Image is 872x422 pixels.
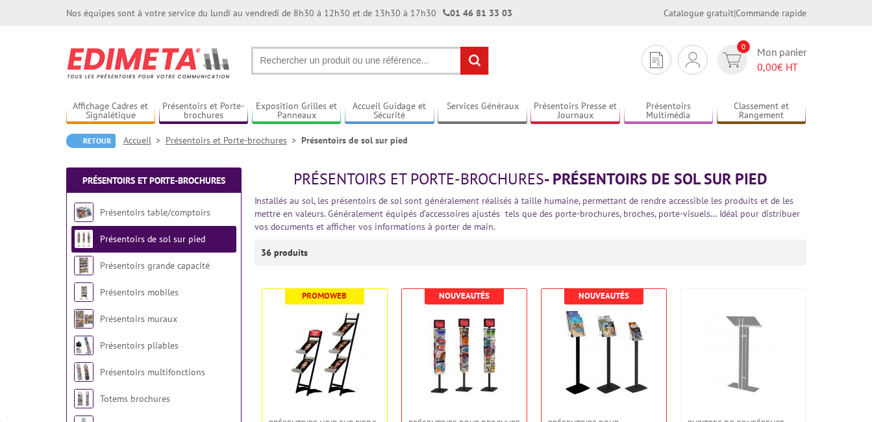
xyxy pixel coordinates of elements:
a: devis rapide 0 Mon panier 0,00€ HT [714,45,806,75]
a: Présentoirs multifonctions [100,366,205,378]
a: Accueil Guidage et Sécurité [345,101,434,122]
a: Présentoirs Multimédia [624,101,714,122]
a: Présentoirs grande capacité [100,260,210,271]
a: Présentoirs et Porte-brochures [82,175,225,186]
img: Présentoirs grande capacité [74,256,93,275]
b: Promoweb [302,290,347,301]
a: Présentoirs mobiles [100,286,179,298]
input: Rechercher un produit ou une référence... [251,47,489,75]
img: Totems brochures [74,389,93,408]
span: € HT [757,60,806,75]
span: 0,00 [757,60,777,73]
h1: - Présentoirs de sol sur pied [255,171,806,188]
img: devis rapide [650,52,663,68]
span: Mon panier [757,45,806,75]
img: Présentoirs multifonctions [74,362,93,382]
b: Nouveautés [439,290,490,301]
img: Présentoirs NOIR sur pieds inclinés pour brochures, documents [279,308,370,399]
img: Présentoirs pour brochures multicases sur pied NOIR A4, A5, 1/3 A4 Portraits transparents en plex... [558,308,649,399]
a: Totems brochures [100,393,170,404]
img: Présentoirs pliables [74,336,93,355]
a: Présentoirs table/comptoirs [100,206,210,218]
a: Présentoirs de sol sur pied [100,233,205,245]
a: Catalogue gratuit [664,7,734,19]
a: Classement et Rangement [717,101,806,122]
a: Présentoirs pliables [100,340,179,351]
img: Présentoirs pour brochure sur pied NOIR double-faces A4, A5, 1/3 A4 [419,308,510,399]
a: Présentoirs et Porte-brochures [159,101,249,122]
img: Pupitres de conférence plexiglass-cristal [698,308,789,399]
span: 0 [737,40,750,53]
img: devis rapide [723,53,741,68]
span: Présentoirs et Porte-brochures [293,169,544,189]
font: Installés au sol, les présentoirs de sol sont généralement réalisés à taille humaine, permettant ... [255,195,800,232]
a: Présentoirs muraux [100,313,177,325]
b: Nouveautés [579,290,629,301]
a: Retour [66,134,116,148]
a: Accueil [123,134,166,146]
img: Présentoirs muraux [74,309,93,329]
a: Commande rapide [736,7,806,19]
div: | [664,6,806,19]
img: devis rapide [686,52,700,68]
a: Présentoirs et Porte-brochures [166,134,301,146]
img: Edimeta [66,39,232,87]
p: 36 produits [261,240,310,266]
a: Affichage Cadres et Signalétique [66,101,156,122]
a: Services Généraux [438,101,527,122]
a: Exposition Grilles et Panneaux [252,101,342,122]
input: rechercher [460,47,488,75]
img: Présentoirs mobiles [74,282,93,302]
img: Présentoirs de sol sur pied [74,229,93,249]
a: Présentoirs Presse et Journaux [530,101,620,122]
div: Nos équipes sont à votre service du lundi au vendredi de 8h30 à 12h30 et de 13h30 à 17h30 [66,6,512,19]
strong: 01 46 81 33 03 [443,7,512,19]
img: Présentoirs table/comptoirs [74,203,93,222]
li: Présentoirs de sol sur pied [301,134,408,147]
